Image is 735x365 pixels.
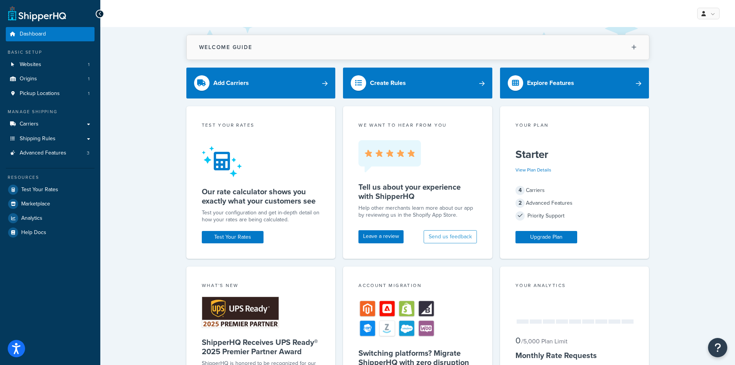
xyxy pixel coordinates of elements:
[515,148,634,161] h5: Starter
[20,90,60,97] span: Pickup Locations
[21,215,42,222] span: Analytics
[6,197,95,211] a: Marketplace
[6,87,95,101] a: Pickup Locations1
[87,150,90,156] span: 3
[358,182,477,201] h5: Tell us about your experience with ShipperHQ
[6,109,95,115] div: Manage Shipping
[515,122,634,131] div: Your Plan
[515,282,634,291] div: Your Analytics
[6,49,95,56] div: Basic Setup
[20,61,41,68] span: Websites
[515,334,520,347] span: 0
[370,78,406,88] div: Create Rules
[202,187,320,205] h5: Our rate calculator shows you exactly what your customers see
[21,201,50,207] span: Marketplace
[708,338,727,357] button: Open Resource Center
[6,58,95,72] li: Websites
[515,211,634,221] div: Priority Support
[358,282,477,291] div: Account Migration
[6,146,95,160] a: Advanced Features3
[21,187,58,193] span: Test Your Rates
[343,68,492,98] a: Create Rules
[21,229,46,236] span: Help Docs
[527,78,574,88] div: Explore Features
[88,90,90,97] span: 1
[358,205,477,219] p: Help other merchants learn more about our app by reviewing us in the Shopify App Store.
[88,61,90,68] span: 1
[6,58,95,72] a: Websites1
[213,78,249,88] div: Add Carriers
[202,209,320,223] div: Test your configuration and get in-depth detail on how your rates are being calculated.
[6,72,95,86] li: Origins
[6,226,95,239] a: Help Docs
[20,136,56,142] span: Shipping Rules
[202,122,320,131] div: Test your rates
[202,231,264,243] a: Test Your Rates
[515,198,634,209] div: Advanced Features
[187,35,649,59] button: Welcome Guide
[20,31,46,37] span: Dashboard
[186,68,336,98] a: Add Carriers
[6,183,95,197] a: Test Your Rates
[20,76,37,82] span: Origins
[6,146,95,160] li: Advanced Features
[6,174,95,181] div: Resources
[515,185,634,196] div: Carriers
[424,230,477,243] button: Send us feedback
[202,338,320,356] h5: ShipperHQ Receives UPS Ready® 2025 Premier Partner Award
[358,230,404,243] a: Leave a review
[515,166,551,173] a: View Plan Details
[199,44,252,50] h2: Welcome Guide
[88,76,90,82] span: 1
[6,211,95,225] a: Analytics
[6,27,95,41] a: Dashboard
[6,117,95,131] a: Carriers
[20,150,66,156] span: Advanced Features
[202,282,320,291] div: What's New
[500,68,649,98] a: Explore Features
[515,351,634,360] h5: Monthly Rate Requests
[515,186,525,195] span: 4
[515,231,577,243] a: Upgrade Plan
[20,121,39,127] span: Carriers
[515,199,525,208] span: 2
[6,72,95,86] a: Origins1
[6,132,95,146] a: Shipping Rules
[521,337,568,346] small: / 5,000 Plan Limit
[358,122,477,129] p: we want to hear from you
[6,87,95,101] li: Pickup Locations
